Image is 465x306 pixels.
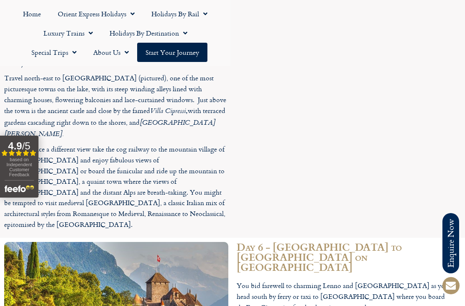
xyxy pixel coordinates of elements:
a: Orient Express Holidays [49,4,143,23]
a: About Us [85,43,137,62]
a: Start your Journey [137,43,207,62]
em: Villa Cipressi [150,106,188,117]
em: [GEOGRAPHIC_DATA][PERSON_NAME]. [4,118,215,141]
a: Luxury Trains [35,23,101,43]
a: Special Trips [23,43,85,62]
a: Holidays by Destination [101,23,196,43]
strong: , [186,105,188,115]
a: Home [15,4,49,23]
h2: Day 6 - [GEOGRAPHIC_DATA] to [GEOGRAPHIC_DATA] on [GEOGRAPHIC_DATA] [237,242,461,272]
p: To experience a different view take the cog railway to the mountain village of [GEOGRAPHIC_DATA] ... [4,144,228,230]
nav: Menu [4,4,226,62]
a: Holidays by Rail [143,4,216,23]
p: Travel north-east to [GEOGRAPHIC_DATA] (pictured), one of the most picturesque towns on the lake,... [4,73,228,140]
